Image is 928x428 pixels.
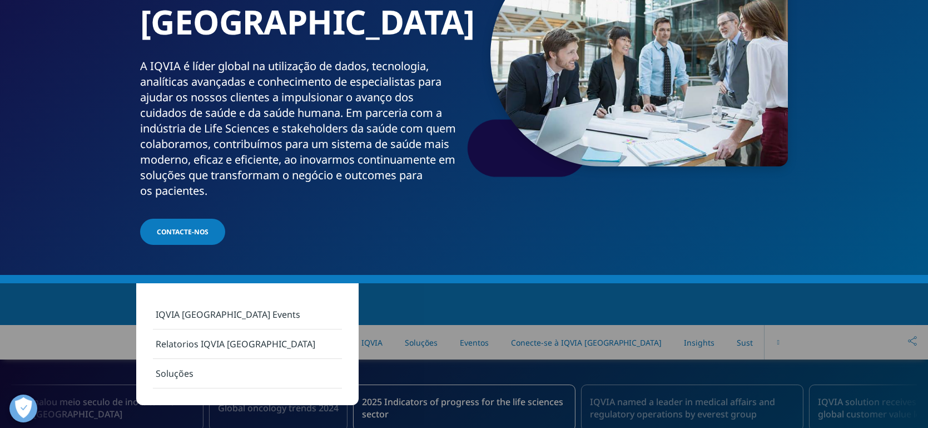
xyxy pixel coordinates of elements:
button: Abrir preferências [9,395,37,422]
a: Insights [684,337,714,348]
a: Relatorios IQVIA [GEOGRAPHIC_DATA] [153,329,342,359]
span: Contacte-Nos [157,227,209,237]
a: Conecte-se à IQVIA [GEOGRAPHIC_DATA] [511,337,662,348]
span: IQVIA named a leader in medical affairs and regulatory operations by everest group [590,396,795,420]
a: Contacte-Nos [140,219,225,245]
div: A IQVIA é líder global na utilização de dados, tecnologia, analíticas avançadas e conhecimento de... [140,58,460,199]
a: IQVIA [GEOGRAPHIC_DATA] Events [153,300,342,329]
a: Soluções [405,337,438,348]
a: Locations [152,281,195,301]
span: Global oncology trends 2024 [218,402,339,414]
a: Soluções [153,359,342,388]
span: [GEOGRAPHIC_DATA] [195,281,262,301]
a: Sustentabilidade e Governação [737,337,853,348]
a: Eventos [460,337,489,348]
span: 2025 Indicators of progress for the life sciences sector [362,396,567,420]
